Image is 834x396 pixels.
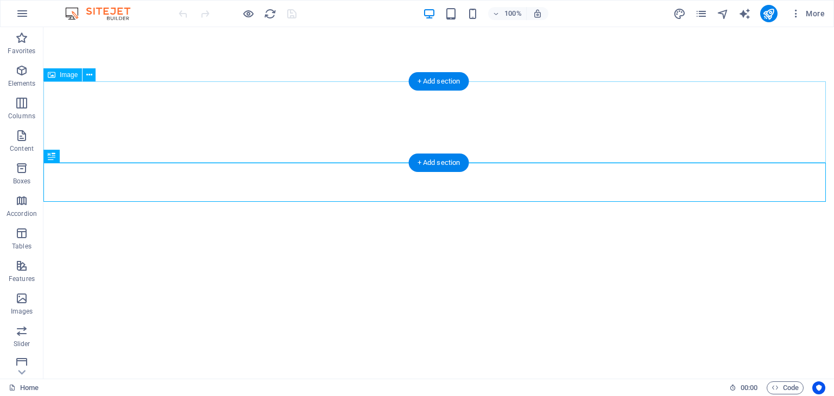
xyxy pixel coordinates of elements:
[717,8,729,20] i: Navigator
[673,7,686,20] button: design
[8,112,35,120] p: Columns
[264,8,276,20] i: Reload page
[14,340,30,348] p: Slider
[695,8,707,20] i: Pages (Ctrl+Alt+S)
[13,177,31,186] p: Boxes
[11,307,33,316] p: Images
[762,8,775,20] i: Publish
[263,7,276,20] button: reload
[488,7,527,20] button: 100%
[9,274,35,283] p: Features
[409,72,469,91] div: + Add section
[62,7,144,20] img: Editor Logo
[786,5,829,22] button: More
[409,154,469,172] div: + Add section
[738,7,751,20] button: text_generator
[748,384,750,392] span: :
[772,381,799,394] span: Code
[760,5,778,22] button: publish
[12,242,31,251] p: Tables
[10,144,34,153] p: Content
[8,79,36,88] p: Elements
[741,381,757,394] span: 00 00
[729,381,758,394] h6: Session time
[791,8,825,19] span: More
[60,72,78,78] span: Image
[9,381,39,394] a: Click to cancel selection. Double-click to open Pages
[717,7,730,20] button: navigator
[8,47,35,55] p: Favorites
[767,381,804,394] button: Code
[533,9,542,18] i: On resize automatically adjust zoom level to fit chosen device.
[242,7,255,20] button: Click here to leave preview mode and continue editing
[673,8,686,20] i: Design (Ctrl+Alt+Y)
[504,7,522,20] h6: 100%
[7,209,37,218] p: Accordion
[738,8,751,20] i: AI Writer
[812,381,825,394] button: Usercentrics
[695,7,708,20] button: pages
